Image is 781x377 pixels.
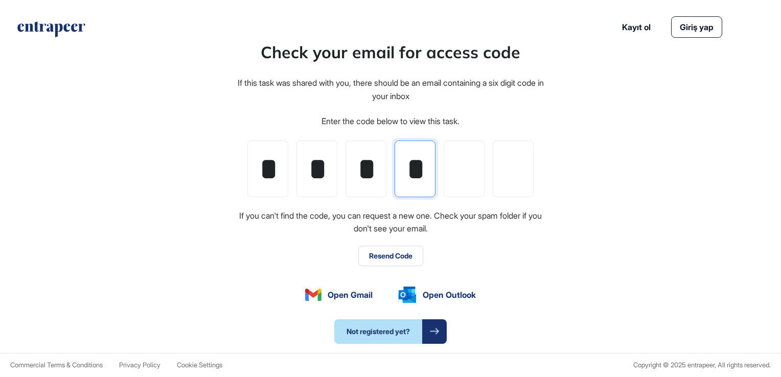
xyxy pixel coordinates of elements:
span: Open Outlook [423,289,476,301]
a: Not registered yet? [334,319,447,344]
a: Open Outlook [398,287,476,303]
a: Cookie Settings [177,361,222,369]
a: Open Gmail [305,289,373,301]
div: Copyright © 2025 entrapeer, All rights reserved. [633,361,771,369]
a: entrapeer-logo [16,21,86,41]
a: Giriş yap [671,16,722,38]
div: Enter the code below to view this task. [321,115,460,128]
button: Resend Code [358,246,423,266]
span: Not registered yet? [334,319,422,344]
span: Open Gmail [328,289,373,301]
a: Commercial Terms & Conditions [10,361,103,369]
a: Privacy Policy [119,361,160,369]
div: If you can't find the code, you can request a new one. Check your spam folder if you don't see yo... [236,209,545,235]
a: Kayıt ol [622,21,651,33]
div: If this task was shared with you, there should be an email containing a six digit code in your inbox [236,77,545,103]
